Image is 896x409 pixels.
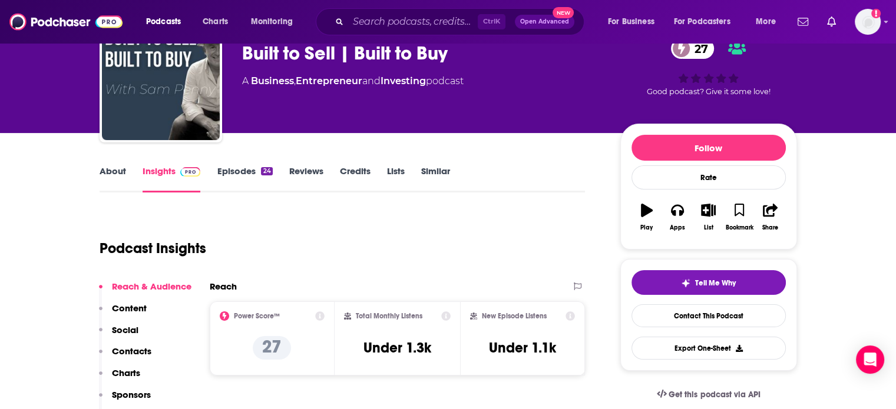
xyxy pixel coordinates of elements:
img: Podchaser Pro [180,167,201,177]
span: Podcasts [146,14,181,30]
a: Show notifications dropdown [793,12,813,32]
button: List [693,196,723,238]
a: Lists [387,165,405,192]
span: For Podcasters [674,14,730,30]
a: Investing [381,75,426,87]
span: New [553,7,574,18]
div: Rate [632,165,786,189]
img: Podchaser - Follow, Share and Rate Podcasts [9,11,123,33]
div: Open Intercom Messenger [856,345,884,374]
button: Apps [662,196,693,238]
a: Similar [421,165,450,192]
p: Content [112,302,147,314]
span: Get this podcast via API [669,390,760,400]
button: open menu [666,12,748,31]
p: Social [112,324,138,335]
p: Sponsors [112,389,151,400]
h2: Total Monthly Listens [356,312,422,320]
button: Show profile menu [855,9,881,35]
div: Play [640,224,653,231]
span: and [362,75,381,87]
h2: Reach [210,281,237,292]
div: Apps [670,224,685,231]
h3: Under 1.3k [363,339,431,357]
h1: Podcast Insights [100,240,206,257]
span: Open Advanced [520,19,569,25]
img: User Profile [855,9,881,35]
a: About [100,165,126,192]
button: open menu [243,12,308,31]
span: Tell Me Why [695,278,736,288]
button: open menu [748,12,791,31]
a: Get this podcast via API [647,380,770,409]
span: Charts [203,14,228,30]
div: 24 [261,167,272,175]
span: More [756,14,776,30]
h3: Under 1.1k [489,339,556,357]
img: tell me why sparkle [681,278,690,288]
button: Play [632,196,662,238]
span: , [294,75,296,87]
span: 27 [683,38,714,59]
button: Charts [99,367,140,389]
button: Bookmark [724,196,755,238]
a: Reviews [289,165,323,192]
img: Built to Sell | Built to Buy [102,22,220,140]
span: Monitoring [251,14,293,30]
a: Charts [195,12,235,31]
button: Follow [632,135,786,161]
span: Ctrl K [478,14,505,29]
div: Bookmark [725,224,753,231]
span: Logged in as Bcprpro33 [855,9,881,35]
input: Search podcasts, credits, & more... [348,12,478,31]
div: Search podcasts, credits, & more... [327,8,596,35]
button: Contacts [99,345,151,367]
span: For Business [608,14,654,30]
p: Contacts [112,345,151,357]
a: Episodes24 [217,165,272,192]
button: Social [99,324,138,346]
div: 27Good podcast? Give it some love! [620,31,797,104]
div: List [704,224,713,231]
a: 27 [671,38,714,59]
button: open menu [600,12,669,31]
p: 27 [253,336,291,360]
button: Share [755,196,785,238]
a: Business [251,75,294,87]
a: InsightsPodchaser Pro [143,165,201,192]
a: Credits [340,165,371,192]
a: Show notifications dropdown [822,12,841,32]
button: Reach & Audience [99,281,191,302]
button: Content [99,302,147,324]
a: Contact This Podcast [632,304,786,327]
div: A podcast [242,74,464,88]
div: Share [762,224,778,231]
span: Good podcast? Give it some love! [647,87,771,96]
button: open menu [138,12,196,31]
p: Charts [112,367,140,378]
p: Reach & Audience [112,281,191,292]
h2: New Episode Listens [482,312,547,320]
a: Entrepreneur [296,75,362,87]
button: tell me why sparkleTell Me Why [632,270,786,295]
button: Open AdvancedNew [515,15,574,29]
h2: Power Score™ [234,312,280,320]
button: Export One-Sheet [632,337,786,360]
svg: Add a profile image [871,9,881,18]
